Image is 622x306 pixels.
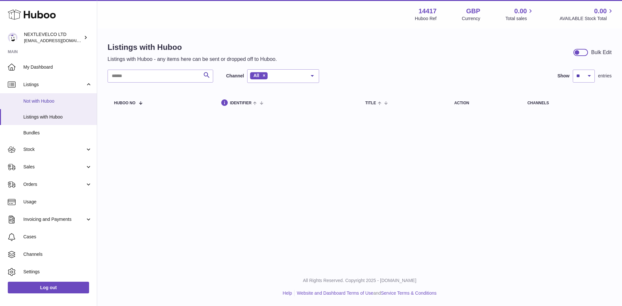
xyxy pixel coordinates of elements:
span: AVAILABLE Stock Total [559,16,614,22]
a: 0.00 Total sales [505,7,534,22]
span: Total sales [505,16,534,22]
span: Listings [23,82,85,88]
span: entries [598,73,612,79]
strong: 14417 [419,7,437,16]
span: All [253,73,259,78]
span: Invoicing and Payments [23,216,85,222]
li: and [294,290,436,296]
h1: Listings with Huboo [108,42,277,52]
span: Listings with Huboo [23,114,92,120]
img: internalAdmin-14417@internal.huboo.com [8,33,17,42]
span: Stock [23,146,85,153]
div: Currency [462,16,480,22]
p: All Rights Reserved. Copyright 2025 - [DOMAIN_NAME] [102,278,617,284]
span: identifier [230,101,252,105]
span: Settings [23,269,92,275]
span: Channels [23,251,92,257]
span: Not with Huboo [23,98,92,104]
span: Bundles [23,130,92,136]
span: Huboo no [114,101,135,105]
strong: GBP [466,7,480,16]
div: Bulk Edit [591,49,612,56]
span: Usage [23,199,92,205]
div: channels [527,101,605,105]
div: NEXTLEVELCO LTD [24,31,82,44]
span: 0.00 [594,7,607,16]
span: [EMAIL_ADDRESS][DOMAIN_NAME] [24,38,95,43]
a: Help [283,290,292,296]
span: title [365,101,376,105]
span: Orders [23,181,85,187]
span: Sales [23,164,85,170]
span: 0.00 [514,7,527,16]
div: action [454,101,514,105]
a: Website and Dashboard Terms of Use [297,290,373,296]
span: My Dashboard [23,64,92,70]
a: 0.00 AVAILABLE Stock Total [559,7,614,22]
label: Show [558,73,570,79]
a: Service Terms & Conditions [381,290,437,296]
a: Log out [8,282,89,293]
span: Cases [23,234,92,240]
label: Channel [226,73,244,79]
p: Listings with Huboo - any items here can be sent or dropped off to Huboo. [108,56,277,63]
div: Huboo Ref [415,16,437,22]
